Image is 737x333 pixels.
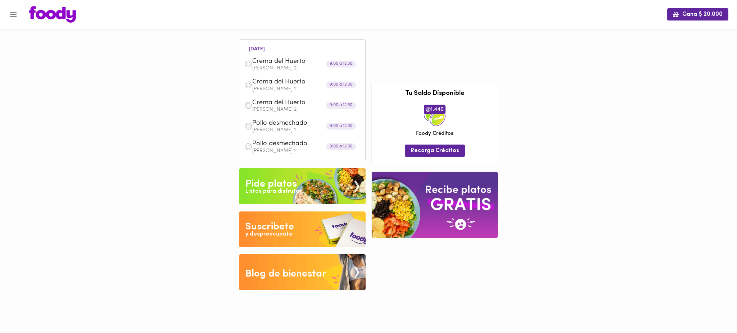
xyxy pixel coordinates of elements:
[326,81,356,88] div: 9:00 a 12:30
[252,140,335,148] span: Pollo desmechado
[245,220,294,234] div: Suscribete
[377,90,492,97] h3: Tu Saldo Disponible
[411,147,459,154] span: Recarga Créditos
[426,107,431,112] img: foody-creditos.png
[245,267,326,281] div: Blog de bienestar
[243,45,271,52] li: [DATE]
[673,11,723,18] span: Gana $ 20.000
[372,172,498,238] img: referral-banner.png
[405,145,465,156] button: Recarga Créditos
[252,128,360,133] p: [PERSON_NAME] 2
[416,130,453,137] span: Foody Créditos
[326,102,356,109] div: 9:00 a 12:30
[326,143,356,150] div: 9:00 a 12:30
[252,58,335,66] span: Crema del Huerto
[424,105,446,126] img: credits-package.png
[244,143,252,151] img: dish.png
[667,8,728,20] button: Gana $ 20.000
[244,60,252,68] img: dish.png
[424,105,446,114] span: 1.440
[239,211,366,247] img: Disfruta bajar de peso
[252,66,360,71] p: [PERSON_NAME] 2
[239,168,366,204] img: Pide un Platos
[245,177,297,191] div: Pide platos
[326,123,356,129] div: 9:00 a 12:30
[244,81,252,89] img: dish.png
[252,99,335,107] span: Crema del Huerto
[252,149,360,154] p: [PERSON_NAME] 2
[29,6,76,23] img: logo.png
[252,119,335,128] span: Pollo desmechado
[4,6,22,23] button: Menu
[245,187,302,196] div: Listos para disfrutar
[695,291,730,326] iframe: Messagebird Livechat Widget
[252,107,360,112] p: [PERSON_NAME] 2
[252,87,360,92] p: [PERSON_NAME] 2
[326,61,356,68] div: 9:00 a 12:30
[252,78,335,86] span: Crema del Huerto
[244,101,252,109] img: dish.png
[239,254,366,290] img: Blog de bienestar
[245,230,293,238] div: y despreocupate
[244,122,252,130] img: dish.png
